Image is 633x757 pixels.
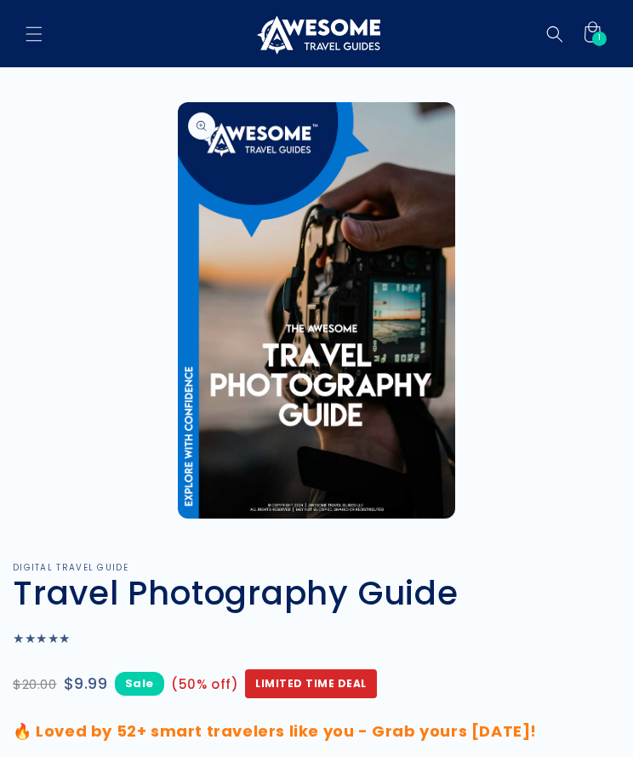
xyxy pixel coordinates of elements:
span: $9.99 [64,670,108,697]
span: 1 [598,32,602,46]
media-gallery: Gallery Viewer [13,95,620,546]
p: ★★★★★ [13,627,620,650]
summary: Search [536,15,573,53]
span: $20.00 [13,673,57,696]
summary: Menu [15,15,53,53]
p: 🔥 Loved by 52+ smart travelers like you - Grab yours [DATE]! [13,718,620,745]
p: DIGITAL TRAVEL GUIDE [13,563,620,573]
span: (50% off) [171,673,238,696]
img: Awesome Travel Guides [253,14,380,54]
span: Sale [115,672,164,695]
span: Limited Time Deal [245,669,377,698]
h1: Travel Photography Guide [13,573,620,614]
a: Awesome Travel Guides [247,7,387,60]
